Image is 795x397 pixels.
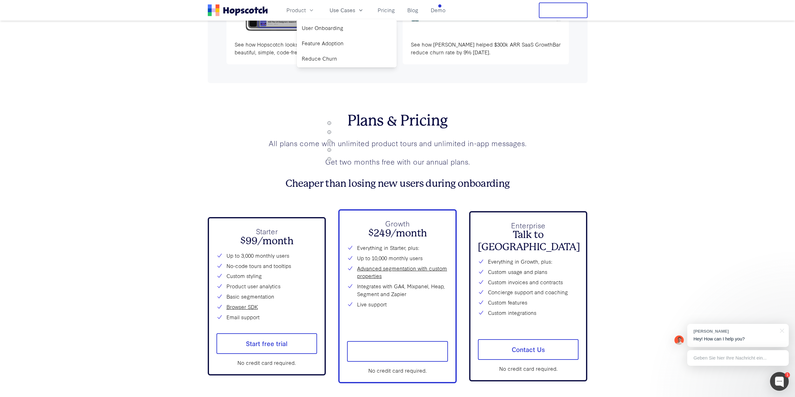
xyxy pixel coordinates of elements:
a: Demo [428,5,448,15]
h2: $249/month [347,227,448,239]
span: Use Cases [330,6,355,14]
li: Up to 10,000 monthly users [347,254,448,262]
a: Contact Us [478,339,579,360]
div: No credit card required. [478,365,579,373]
li: Everything in Starter, plus: [347,244,448,252]
a: Browser SDK [226,303,258,311]
h2: Plans & Pricing [208,112,588,130]
a: Home [208,4,268,16]
li: Everything in Growth, plus: [478,258,579,265]
li: No-code tours and tooltips [216,262,317,270]
a: Pricing [375,5,397,15]
p: See how Hopscotch looks and feels to your users. Discover beautiful, simple, code-free product to... [235,41,385,56]
img: Mark Spera [674,335,684,345]
div: 1 [785,372,790,378]
li: Live support [347,300,448,308]
div: No credit card required. [347,367,448,375]
li: Up to 3,000 monthly users [216,252,317,260]
button: Use Cases [326,5,368,15]
span: Product [286,6,306,14]
li: Email support [216,313,317,321]
a: Advanced segmentation with custom properties [357,265,448,280]
a: User Onboarding [299,22,394,34]
li: Custom integrations [478,309,579,317]
li: Custom features [478,299,579,306]
li: Custom usage and plans [478,268,579,276]
p: Enterprise [478,220,579,231]
p: Hey! How can I help you? [693,336,783,342]
p: See how [PERSON_NAME] helped $300k ARR SaaS GrowthBar reduce churn rate by 9% [DATE]. [411,41,561,56]
li: Integrates with GA4, Mixpanel, Heap, Segment and Zapier [347,282,448,298]
div: No credit card required. [216,359,317,367]
div: Geben Sie hier Ihre Nachricht ein... [687,350,789,366]
li: Custom styling [216,272,317,280]
h2: $99/month [216,235,317,247]
a: Start free trial [216,333,317,354]
h3: Cheaper than losing new users during onboarding [208,178,588,190]
h2: Talk to [GEOGRAPHIC_DATA] [478,229,579,253]
li: Custom invoices and contracts [478,278,579,286]
button: Free Trial [539,2,588,18]
p: Starter [216,226,317,237]
div: [PERSON_NAME] [693,328,776,334]
a: Blog [405,5,421,15]
a: Feature Adoption [299,37,394,50]
li: Concierge support and coaching [478,288,579,296]
p: All plans come with unlimited product tours and unlimited in-app messages. [208,138,588,149]
li: Product user analytics [216,282,317,290]
p: Growth [347,218,448,229]
p: Get two months free with our annual plans. [208,156,588,167]
a: Reduce Churn [299,52,394,65]
li: Basic segmentation [216,293,317,300]
a: Start free trial [347,341,448,362]
button: Product [283,5,318,15]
